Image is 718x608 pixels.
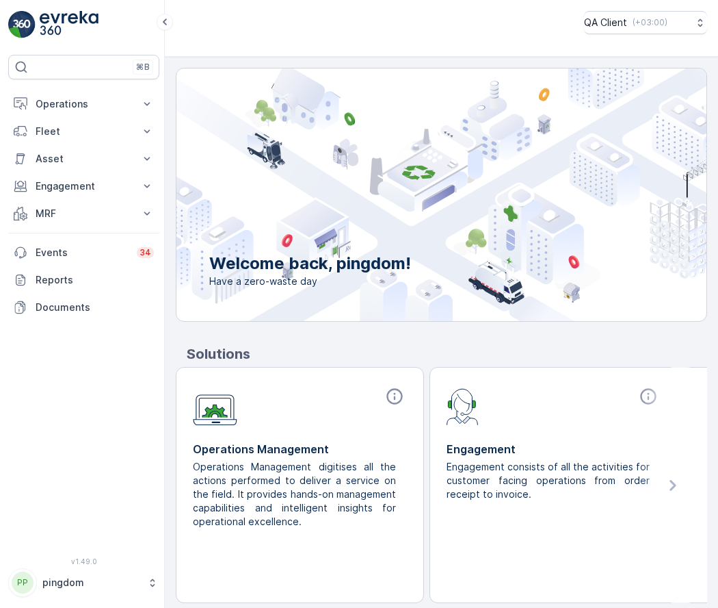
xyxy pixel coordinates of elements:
[447,460,650,501] p: Engagement consists of all the activities for customer facing operations from order receipt to in...
[8,568,159,597] button: PPpingdom
[8,200,159,227] button: MRF
[8,173,159,200] button: Engagement
[36,125,132,138] p: Fleet
[8,239,159,266] a: Events34
[209,253,411,275] p: Welcome back, pingdom!
[8,11,36,38] img: logo
[115,68,706,321] img: city illustration
[36,97,132,111] p: Operations
[36,301,154,314] p: Documents
[584,16,627,29] p: QA Client
[193,460,396,529] p: Operations Management digitises all the actions performed to deliver a service on the field. It p...
[8,90,159,118] button: Operations
[8,266,159,294] a: Reports
[139,247,151,258] p: 34
[193,387,237,426] img: module-icon
[447,387,479,425] img: module-icon
[136,62,150,73] p: ⌘B
[8,118,159,145] button: Fleet
[40,11,98,38] img: logo_light-DOdMpM7g.png
[8,294,159,321] a: Documents
[12,572,34,594] div: PP
[36,207,132,220] p: MRF
[8,557,159,566] span: v 1.49.0
[193,441,407,457] p: Operations Management
[42,576,140,590] p: pingdom
[36,152,132,166] p: Asset
[36,246,129,259] p: Events
[36,179,132,193] p: Engagement
[584,11,707,34] button: QA Client(+03:00)
[36,273,154,287] p: Reports
[187,344,707,364] p: Solutions
[633,17,667,28] p: ( +03:00 )
[447,441,661,457] p: Engagement
[8,145,159,173] button: Asset
[209,275,411,288] span: Have a zero-waste day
